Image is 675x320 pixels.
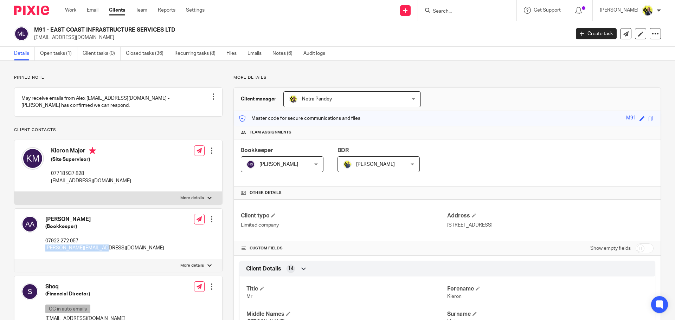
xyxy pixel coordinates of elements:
[45,283,126,290] h4: Sheq
[241,96,276,103] h3: Client manager
[83,47,121,60] a: Client tasks (0)
[246,265,281,273] span: Client Details
[21,216,38,233] img: svg%3E
[186,7,205,14] a: Settings
[250,130,291,135] span: Team assignments
[45,216,164,223] h4: [PERSON_NAME]
[233,75,661,80] p: More details
[14,26,29,41] img: svg%3E
[250,190,282,196] span: Other details
[14,75,223,80] p: Pinned note
[246,294,252,299] span: Mr
[174,47,221,60] a: Recurring tasks (8)
[626,115,636,123] div: M91
[45,290,126,298] h5: (Financial Director)
[89,147,96,154] i: Primary
[21,283,38,300] img: svg%3E
[447,285,648,293] h4: Forename
[259,162,298,167] span: [PERSON_NAME]
[642,5,653,16] img: Dan-Starbridge%20(1).jpg
[289,95,297,103] img: Netra-New-Starbridge-Yellow.jpg
[246,160,255,169] img: svg%3E
[241,246,447,251] h4: CUSTOM FIELDS
[247,47,267,60] a: Emails
[34,34,565,41] p: [EMAIL_ADDRESS][DOMAIN_NAME]
[239,115,360,122] p: Master code for secure communications and files
[302,97,332,102] span: Netra Pandey
[241,222,447,229] p: Limited company
[21,147,44,170] img: svg%3E
[87,7,98,14] a: Email
[534,8,561,13] span: Get Support
[303,47,330,60] a: Audit logs
[14,47,35,60] a: Details
[158,7,175,14] a: Reports
[447,311,648,318] h4: Surname
[136,7,147,14] a: Team
[337,148,349,153] span: BDR
[14,127,223,133] p: Client contacts
[241,148,273,153] span: Bookkeeper
[45,237,164,244] p: 07922 272 057
[14,6,49,15] img: Pixie
[241,212,447,220] h4: Client type
[45,223,164,230] h5: (Bookkeeper)
[51,177,131,184] p: [EMAIL_ADDRESS][DOMAIN_NAME]
[272,47,298,60] a: Notes (6)
[51,147,131,156] h4: Kieron Major
[126,47,169,60] a: Closed tasks (36)
[180,195,204,201] p: More details
[343,160,352,169] img: Dennis-Starbridge.jpg
[65,7,76,14] a: Work
[288,265,294,272] span: 14
[180,263,204,268] p: More details
[576,28,617,39] a: Create task
[51,156,131,163] h5: (Site Supervisor)
[45,305,90,313] p: CC in auto emails
[432,8,495,15] input: Search
[246,285,447,293] h4: Title
[447,212,654,220] h4: Address
[226,47,242,60] a: Files
[45,244,164,252] p: [PERSON_NAME][EMAIL_ADDRESS][DOMAIN_NAME]
[447,222,654,229] p: [STREET_ADDRESS]
[590,245,631,252] label: Show empty fields
[600,7,638,14] p: [PERSON_NAME]
[447,294,462,299] span: Kieron
[356,162,395,167] span: [PERSON_NAME]
[109,7,125,14] a: Clients
[51,170,131,177] p: 07718 937 828
[34,26,459,34] h2: M91 - EAST COAST INFRASTRUCTURE SERVICES LTD
[246,311,447,318] h4: Middle Names
[40,47,77,60] a: Open tasks (1)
